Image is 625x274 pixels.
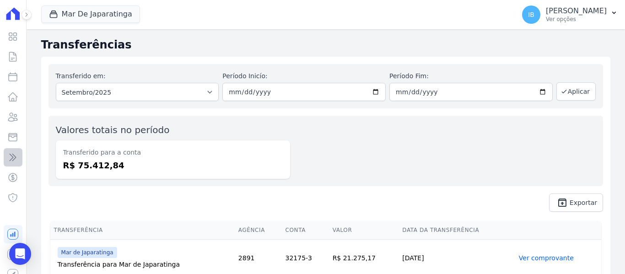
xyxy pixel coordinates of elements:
th: Transferência [50,221,235,240]
dt: Transferido para a conta [63,148,283,157]
a: unarchive Exportar [549,193,603,212]
a: Ver comprovante [519,254,574,262]
th: Data da Transferência [399,221,515,240]
label: Período Inicío: [222,71,386,81]
span: Exportar [570,200,597,205]
label: Valores totais no período [56,124,170,135]
th: Conta [282,221,329,240]
button: Mar De Japaratinga [41,5,140,23]
div: Transferência para Mar de Japaratinga [58,260,231,269]
label: Período Fim: [389,71,553,81]
div: Open Intercom Messenger [9,243,31,265]
p: Ver opções [546,16,607,23]
button: Aplicar [556,82,596,101]
span: IB [528,11,534,18]
dd: R$ 75.412,84 [63,159,283,172]
i: unarchive [557,197,568,208]
th: Valor [329,221,399,240]
th: Agência [235,221,282,240]
h2: Transferências [41,37,610,53]
p: [PERSON_NAME] [546,6,607,16]
button: IB [PERSON_NAME] Ver opções [515,2,625,27]
span: Mar de Japaratinga [58,247,117,258]
label: Transferido em: [56,72,106,80]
